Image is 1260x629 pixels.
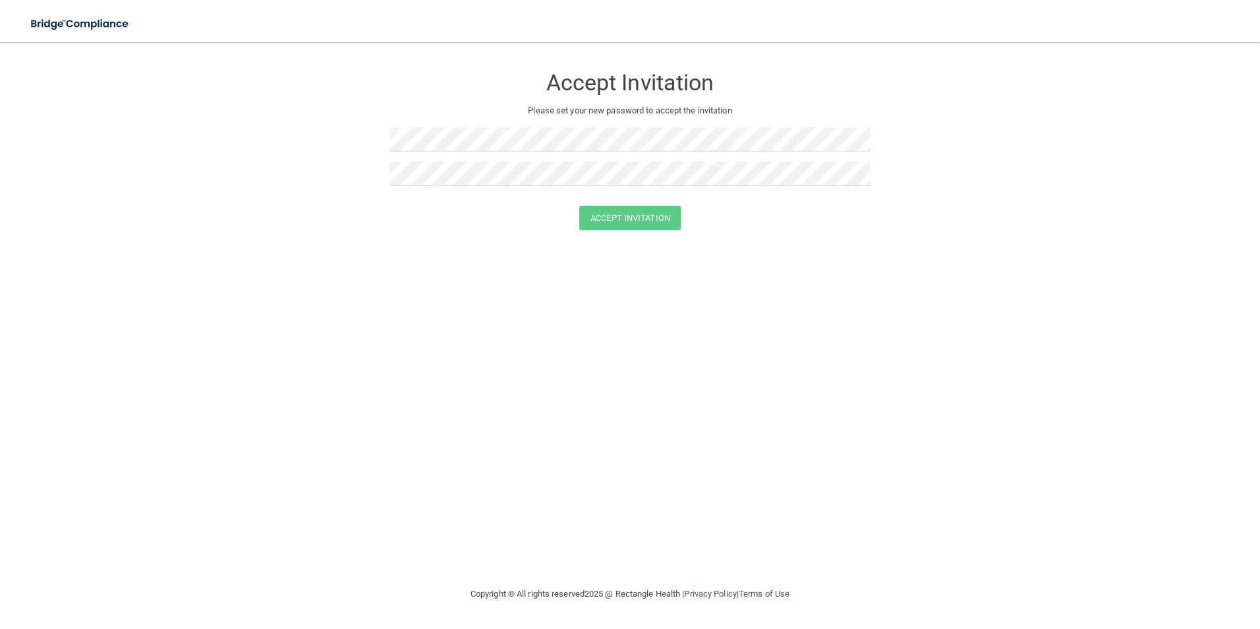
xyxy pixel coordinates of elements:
p: Please set your new password to accept the invitation [399,103,861,119]
a: Privacy Policy [684,589,736,599]
button: Accept Invitation [579,206,681,230]
div: Copyright © All rights reserved 2025 @ Rectangle Health | | [389,573,871,615]
img: bridge_compliance_login_screen.278c3ca4.svg [20,11,141,38]
h3: Accept Invitation [389,71,871,95]
a: Terms of Use [739,589,789,599]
